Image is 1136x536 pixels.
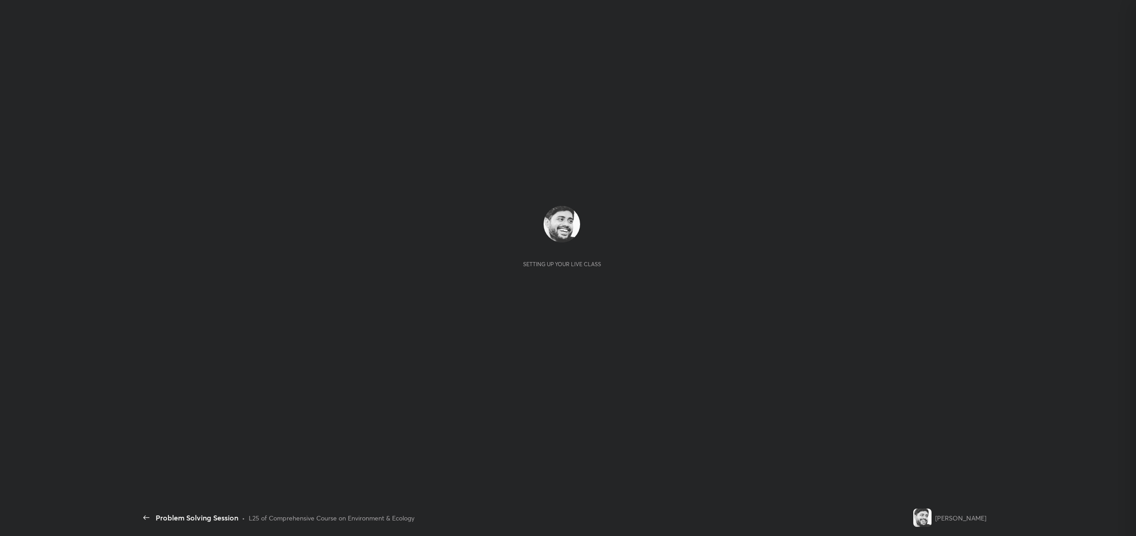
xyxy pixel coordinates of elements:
div: Problem Solving Session [156,512,238,523]
div: L25 of Comprehensive Course on Environment & Ecology [249,513,414,523]
div: [PERSON_NAME] [935,513,986,523]
img: 8a00575793784efba19b0fb88d013578.jpg [544,206,580,242]
img: 8a00575793784efba19b0fb88d013578.jpg [913,509,932,527]
div: Setting up your live class [523,261,601,268]
div: • [242,513,245,523]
